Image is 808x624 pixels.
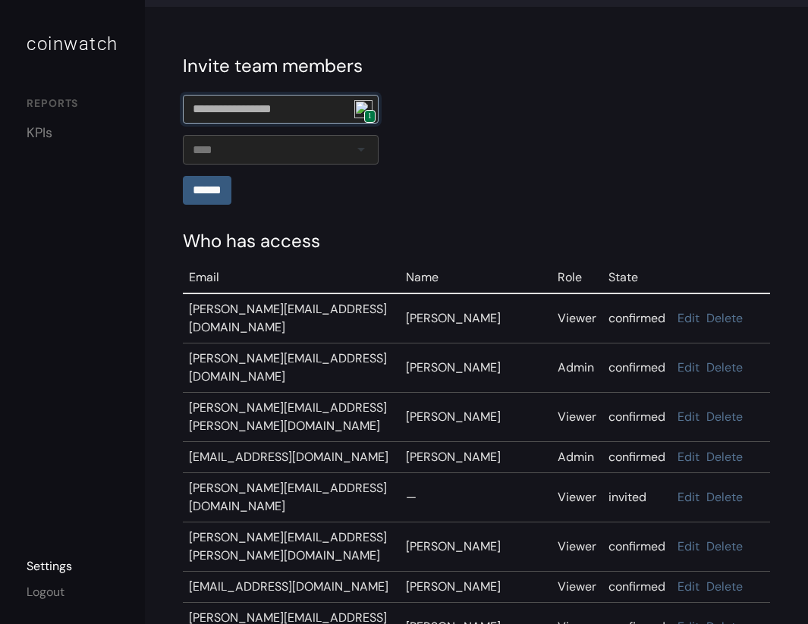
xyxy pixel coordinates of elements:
a: Delete [706,449,743,465]
td: [PERSON_NAME] [400,522,552,572]
span: Viewer [558,489,596,505]
td: confirmed [602,572,671,603]
td: [EMAIL_ADDRESS][DOMAIN_NAME] [183,572,401,603]
a: Delete [706,579,743,594]
span: 1 [364,110,376,123]
td: — [400,473,552,522]
a: Edit [678,579,700,594]
img: npw-badge-icon.svg [354,100,373,118]
td: confirmed [602,442,671,473]
td: [PERSON_NAME] [400,293,552,343]
a: Delete [706,409,743,425]
div: Invite team members [183,52,771,80]
div: Who has access [183,227,771,255]
td: [PERSON_NAME] [400,343,552,393]
td: confirmed [602,393,671,442]
td: confirmed [602,293,671,343]
td: [PERSON_NAME] [400,572,552,603]
td: [PERSON_NAME][EMAIL_ADDRESS][DOMAIN_NAME] [183,343,401,393]
a: Edit [678,310,700,326]
a: Edit [678,449,700,465]
td: Email [183,262,401,293]
td: invited [602,473,671,522]
td: Name [400,262,552,293]
td: [EMAIL_ADDRESS][DOMAIN_NAME] [183,442,401,473]
span: Admin [558,449,594,465]
a: Edit [678,489,700,505]
a: Edit [678,409,700,425]
a: Delete [706,310,743,326]
a: KPIs [27,123,118,143]
a: Logout [27,584,64,600]
a: Edit [678,538,700,554]
a: Delete [706,538,743,554]
td: [PERSON_NAME][EMAIL_ADDRESS][DOMAIN_NAME] [183,473,401,522]
td: [PERSON_NAME][EMAIL_ADDRESS][DOMAIN_NAME] [183,293,401,343]
a: Delete [706,359,743,375]
span: Viewer [558,538,596,554]
td: confirmed [602,343,671,393]
td: [PERSON_NAME][EMAIL_ADDRESS][PERSON_NAME][DOMAIN_NAME] [183,522,401,572]
td: [PERSON_NAME] [400,393,552,442]
span: Viewer [558,409,596,425]
div: coinwatch [27,30,118,58]
td: State [602,262,671,293]
span: Admin [558,359,594,375]
div: REPORTS [27,96,118,115]
a: Delete [706,489,743,505]
td: Role [552,262,602,293]
span: Viewer [558,310,596,326]
td: [PERSON_NAME] [400,442,552,473]
td: confirmed [602,522,671,572]
a: Edit [678,359,700,375]
td: [PERSON_NAME][EMAIL_ADDRESS][PERSON_NAME][DOMAIN_NAME] [183,393,401,442]
span: Viewer [558,579,596,594]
